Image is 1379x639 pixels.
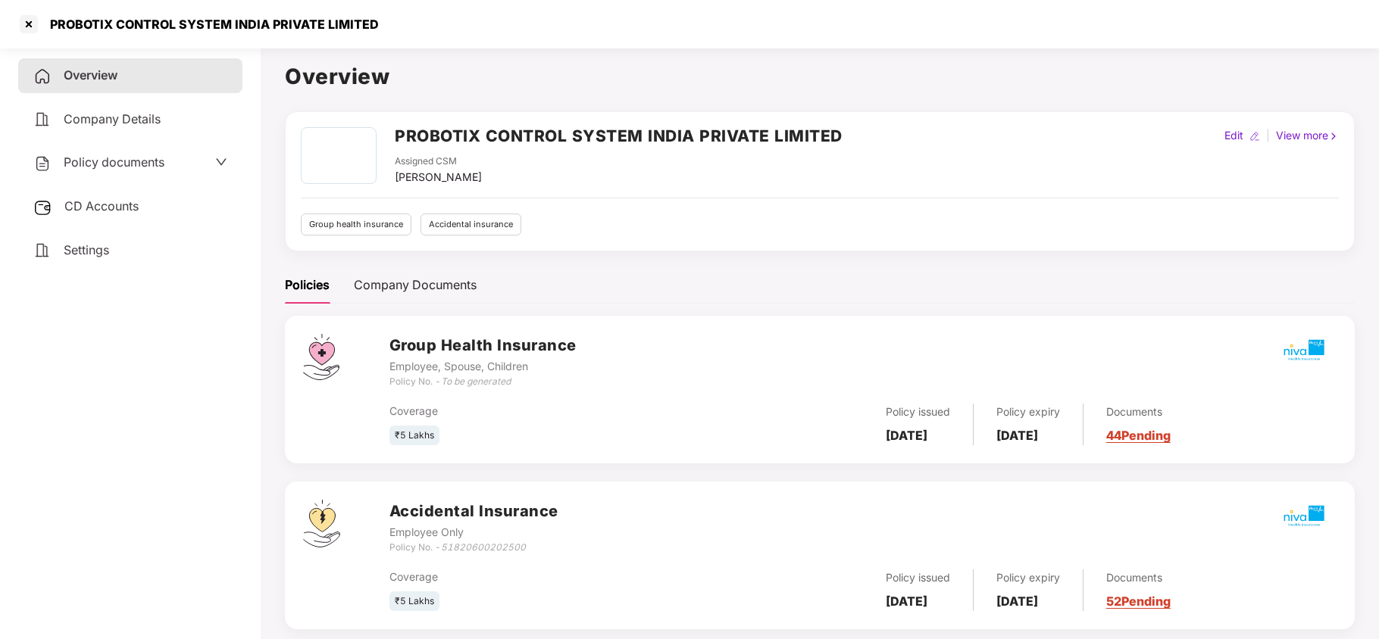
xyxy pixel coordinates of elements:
[1249,131,1260,142] img: editIcon
[395,169,482,185] div: [PERSON_NAME]
[389,358,577,375] div: Employee, Spouse, Children
[996,428,1038,443] b: [DATE]
[389,569,705,585] div: Coverage
[1106,569,1171,586] div: Documents
[996,594,1038,609] b: [DATE]
[395,154,482,169] div: Assigned CSM
[64,242,109,257] span: Settings
[33,67,52,86] img: svg+xml;base64,PHN2ZyB4bWxucz0iaHR0cDovL3d3dy53My5vcmcvMjAwMC9zdmciIHdpZHRoPSIyNCIgaGVpZ2h0PSIyNC...
[1273,127,1342,144] div: View more
[395,123,843,148] h2: PROBOTIX CONTROL SYSTEM INDIA PRIVATE LIMITED
[389,375,577,389] div: Policy No. -
[886,404,950,420] div: Policy issued
[64,198,139,214] span: CD Accounts
[389,403,705,419] div: Coverage
[64,154,164,170] span: Policy documents
[389,500,558,523] h3: Accidental Insurance
[215,156,227,168] span: down
[1221,127,1246,144] div: Edit
[441,541,526,553] i: 51820600202500
[389,541,558,555] div: Policy No. -
[441,376,511,387] i: To be generated
[1106,404,1171,420] div: Documents
[389,334,577,357] h3: Group Health Insurance
[33,154,52,173] img: svg+xml;base64,PHN2ZyB4bWxucz0iaHR0cDovL3d3dy53My5vcmcvMjAwMC9zdmciIHdpZHRoPSIyNCIgaGVpZ2h0PSIyNC...
[285,276,330,295] div: Policies
[301,214,411,235] div: Group health insurance
[389,425,439,446] div: ₹5 Lakhs
[41,17,379,32] div: PROBOTIX CONTROL SYSTEM INDIA PRIVATE LIMITED
[886,594,927,609] b: [DATE]
[1328,131,1339,142] img: rightIcon
[33,242,52,260] img: svg+xml;base64,PHN2ZyB4bWxucz0iaHR0cDovL3d3dy53My5vcmcvMjAwMC9zdmciIHdpZHRoPSIyNCIgaGVpZ2h0PSIyNC...
[303,500,340,547] img: svg+xml;base64,PHN2ZyB4bWxucz0iaHR0cDovL3d3dy53My5vcmcvMjAwMC9zdmciIHdpZHRoPSI0OS4zMjEiIGhlaWdodD...
[1277,323,1331,376] img: mbhicl.png
[33,111,52,129] img: svg+xml;base64,PHN2ZyB4bWxucz0iaHR0cDovL3d3dy53My5vcmcvMjAwMC9zdmciIHdpZHRoPSIyNCIgaGVpZ2h0PSIyNC...
[996,569,1060,586] div: Policy expiry
[389,524,558,541] div: Employee Only
[421,214,521,235] div: Accidental insurance
[64,67,117,83] span: Overview
[996,404,1060,420] div: Policy expiry
[64,111,161,126] span: Company Details
[886,428,927,443] b: [DATE]
[389,591,439,612] div: ₹5 Lakhs
[303,334,339,380] img: svg+xml;base64,PHN2ZyB4bWxucz0iaHR0cDovL3d3dy53My5vcmcvMjAwMC9zdmciIHdpZHRoPSI0Ny43MTQiIGhlaWdodD...
[354,276,477,295] div: Company Documents
[33,198,52,217] img: svg+xml;base64,PHN2ZyB3aWR0aD0iMjUiIGhlaWdodD0iMjQiIHZpZXdCb3g9IjAgMCAyNSAyNCIgZmlsbD0ibm9uZSIgeG...
[886,569,950,586] div: Policy issued
[1263,127,1273,144] div: |
[1277,489,1331,542] img: mbhicl.png
[1106,428,1171,443] a: 44 Pending
[1106,594,1171,609] a: 52 Pending
[285,60,1355,93] h1: Overview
